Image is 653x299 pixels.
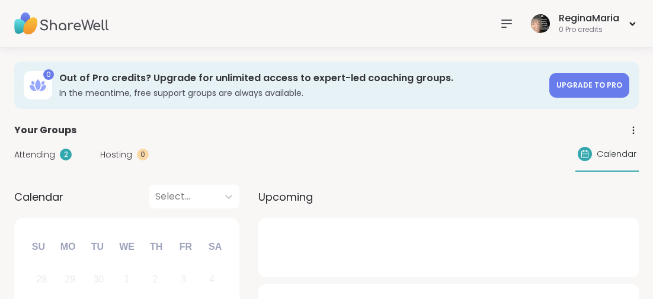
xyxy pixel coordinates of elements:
[86,267,111,292] div: Not available Tuesday, September 30th, 2025
[59,72,542,85] h3: Out of Pro credits? Upgrade for unlimited access to expert-led coaching groups.
[57,267,83,292] div: Not available Monday, September 29th, 2025
[36,271,47,287] div: 28
[559,25,619,35] div: 0 Pro credits
[181,271,186,287] div: 3
[114,234,140,260] div: We
[143,267,168,292] div: Not available Thursday, October 2nd, 2025
[59,87,542,99] h3: In the meantime, free support groups are always available.
[14,123,76,137] span: Your Groups
[65,271,75,287] div: 29
[531,14,550,33] img: ReginaMaria
[14,189,63,205] span: Calendar
[93,271,104,287] div: 30
[100,149,132,161] span: Hosting
[124,271,130,287] div: 1
[549,73,629,98] a: Upgrade to Pro
[14,3,109,44] img: ShareWell Nav Logo
[172,234,199,260] div: Fr
[25,234,52,260] div: Su
[171,267,196,292] div: Not available Friday, October 3rd, 2025
[60,149,72,160] div: 2
[114,267,140,292] div: Not available Wednesday, October 1st, 2025
[55,234,81,260] div: Mo
[209,271,215,287] div: 4
[14,149,55,161] span: Attending
[152,271,158,287] div: 2
[556,80,622,90] span: Upgrade to Pro
[29,267,55,292] div: Not available Sunday, September 28th, 2025
[84,234,110,260] div: Tu
[199,267,225,292] div: Not available Saturday, October 4th, 2025
[258,189,313,205] span: Upcoming
[597,148,636,160] span: Calendar
[143,234,169,260] div: Th
[202,234,228,260] div: Sa
[559,12,619,25] div: ReginaMaria
[137,149,149,160] div: 0
[43,69,54,80] div: 0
